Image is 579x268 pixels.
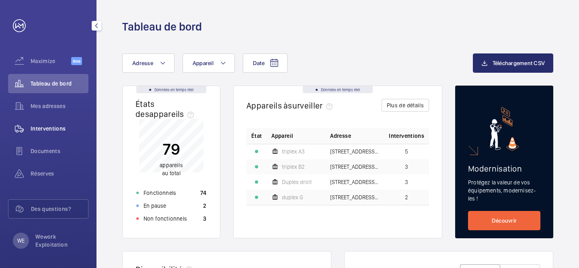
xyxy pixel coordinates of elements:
span: triplex B2 [282,164,305,170]
span: 3 [405,164,408,170]
div: Données en temps réel [303,86,373,93]
span: Maximize [31,57,71,65]
span: [STREET_ADDRESS] - [STREET_ADDRESS] [330,149,379,154]
div: Données en temps réel [136,86,206,93]
h2: Appareils à [246,100,336,110]
span: Mes adresses [31,102,88,110]
button: Téléchargement CSV [473,53,554,73]
span: Adresse [132,60,153,66]
span: 3 [405,179,408,185]
p: Wework Exploitation [35,233,84,249]
button: Plus de détails [382,99,429,112]
button: Appareil [183,53,235,73]
span: Date [253,60,265,66]
p: 2 [203,202,206,210]
span: Adresse [330,132,351,140]
span: 5 [405,149,408,154]
span: Duplex droit [282,179,312,185]
span: surveiller [288,100,335,110]
a: Découvrir [468,211,540,230]
span: 2 [405,194,408,200]
span: appareils [149,109,197,119]
span: Appareil [193,60,214,66]
span: duplex G [282,194,303,200]
p: État [251,132,262,140]
span: Des questions? [31,205,88,213]
span: Beta [71,57,82,65]
span: appareils [160,162,183,168]
p: au total [160,161,183,177]
span: [STREET_ADDRESS][GEOGRAPHIC_DATA][STREET_ADDRESS] [330,194,379,200]
span: Réserves [31,170,88,178]
span: Interventions [389,132,424,140]
span: Appareil [271,132,293,140]
button: Date [243,53,287,73]
img: marketing-card.svg [490,107,519,151]
span: Documents [31,147,88,155]
p: WE [17,237,25,245]
span: [STREET_ADDRESS] - [STREET_ADDRESS] [330,164,379,170]
p: En pause [144,202,166,210]
span: triplex A3 [282,149,305,154]
p: Fonctionnels [144,189,176,197]
p: 3 [203,215,206,223]
h1: Tableau de bord [122,19,202,34]
button: Adresse [122,53,175,73]
p: 79 [160,139,183,159]
span: Téléchargement CSV [493,60,545,66]
h2: Modernisation [468,164,540,174]
h2: États des [136,99,197,119]
p: Protégez la valeur de vos équipements, modernisez-les ! [468,178,540,203]
p: 74 [200,189,206,197]
span: [STREET_ADDRESS][PERSON_NAME][PERSON_NAME] [330,179,379,185]
span: Tableau de bord [31,80,88,88]
span: Interventions [31,125,88,133]
p: Non fonctionnels [144,215,187,223]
